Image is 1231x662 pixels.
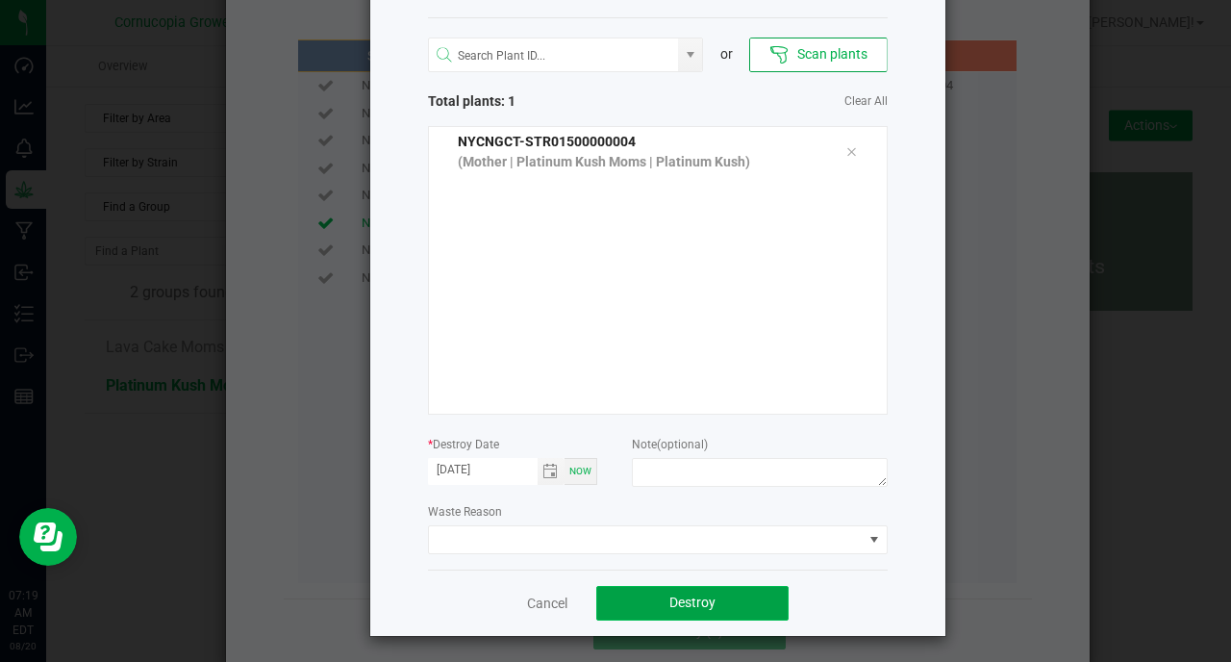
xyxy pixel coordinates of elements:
label: Destroy Date [428,436,499,453]
span: Now [569,466,591,476]
div: Remove tag [831,140,871,164]
input: Date [428,458,538,482]
a: Clear All [844,93,888,110]
span: Toggle calendar [538,458,565,485]
button: Destroy [596,586,789,621]
iframe: Resource center [19,508,77,566]
span: NYCNGCT-STR01500000004 [458,134,636,149]
p: (Mother | Platinum Kush Moms | Platinum Kush) [458,152,817,172]
input: NO DATA FOUND [429,38,679,73]
button: Scan plants [749,38,887,72]
label: Note [632,436,708,453]
span: Total plants: 1 [428,91,658,112]
span: Destroy [669,595,716,610]
div: or [703,44,749,64]
a: Cancel [527,594,567,613]
label: Waste Reason [428,503,502,521]
span: (optional) [657,438,708,451]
